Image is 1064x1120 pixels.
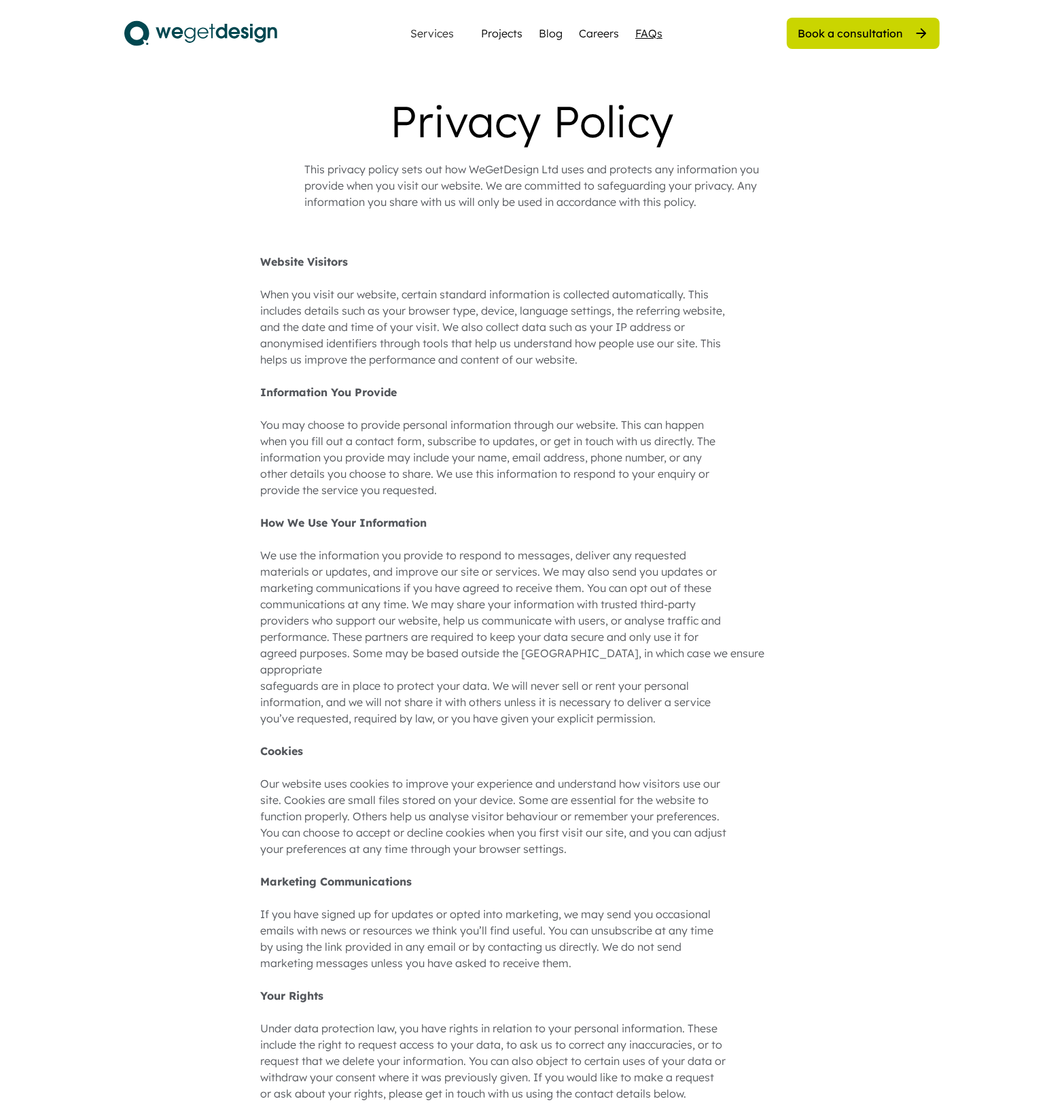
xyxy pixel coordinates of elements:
strong: Your Rights [260,989,323,1002]
a: Blog [539,25,563,41]
strong: Information You Provide [260,385,397,399]
a: FAQs [635,25,662,41]
img: logo.svg [124,16,277,50]
div: This privacy policy sets out how WeGetDesign Ltd uses and protects any information you provide wh... [305,161,760,210]
div: Book a consultation [798,26,903,41]
a: Projects [481,25,522,41]
div: Privacy Policy [260,95,804,147]
strong: Website Visitors [260,255,348,268]
strong: How We Use Your Information [260,516,427,529]
a: Careers [579,25,619,41]
div: Services [405,28,459,39]
strong: Marketing Communications [260,875,412,888]
strong: Cookies [260,744,303,758]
